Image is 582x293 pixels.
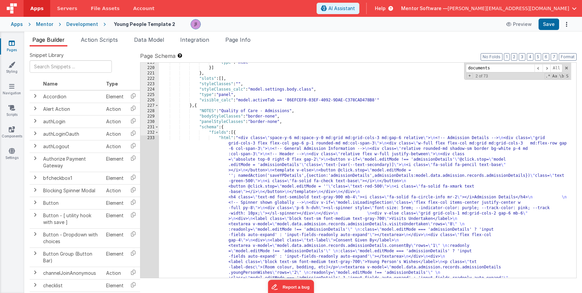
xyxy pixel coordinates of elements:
td: authLoginOauth [40,128,103,140]
div: Apps [11,21,23,28]
div: 219 [140,60,159,65]
span: Integration [180,36,209,43]
button: 6 [543,53,549,61]
div: 223 [140,82,159,87]
div: 229 [140,114,159,119]
span: Apps [30,5,43,12]
span: Help [375,5,386,12]
button: Format [559,53,577,61]
td: Button Group (Button Bar) [40,248,103,267]
td: Authorize Payment Gateway [40,153,103,172]
td: Button - Dropdown with choices [40,228,103,248]
button: AI Assistant [317,3,359,14]
div: Mentor [36,21,53,28]
div: 220 [140,65,159,71]
td: Action [103,140,126,153]
button: 7 [551,53,557,61]
div: 228 [140,108,159,114]
td: Action [103,103,126,115]
span: Alt-Enter [550,64,562,72]
td: Element [103,172,126,184]
td: Action [103,267,126,279]
div: 224 [140,87,159,92]
span: RegExp Search [545,73,551,79]
td: authLogin [40,115,103,128]
span: [PERSON_NAME][EMAIL_ADDRESS][DOMAIN_NAME] [448,5,569,12]
td: Element [103,90,126,103]
div: 231 [140,125,159,130]
td: Blocking Spinner Modal [40,184,103,197]
span: Servers [57,5,77,12]
div: 227 [140,103,159,108]
div: 232 [140,130,159,135]
button: 3 [519,53,525,61]
span: File Assets [91,5,120,12]
span: Toggel Replace mode [466,73,473,78]
input: Search for [466,64,535,72]
span: 2 of 73 [473,74,491,78]
td: Alert Action [40,103,103,115]
td: authLogout [40,140,103,153]
button: 5 [535,53,541,61]
td: Button [40,197,103,209]
td: Element [103,153,126,172]
button: Save [539,19,559,30]
button: Options [562,20,571,29]
button: 4 [527,53,533,61]
span: Snippet Library [30,52,64,59]
input: Search Snippets ... [30,60,112,73]
td: bfcheckbox1 [40,172,103,184]
span: Mentor Software — [401,5,448,12]
div: 221 [140,71,159,76]
span: Page Builder [32,36,65,43]
td: Element [103,279,126,292]
img: 6c3d48e323fef8557f0b76cc516e01c7 [191,20,200,29]
button: Preview [502,19,536,30]
button: Mentor Software — [PERSON_NAME][EMAIL_ADDRESS][DOMAIN_NAME] [401,5,577,12]
td: Button - [ utility hook with save ] [40,209,103,228]
td: Element [103,197,126,209]
span: CaseSensitive Search [552,73,558,79]
button: 2 [511,53,517,61]
span: AI Assistant [328,5,355,12]
td: Element [103,209,126,228]
td: Element [103,228,126,248]
span: Search In Selection [565,73,569,79]
td: channelJoinAnonymous [40,267,103,279]
div: 222 [140,76,159,82]
span: Data Model [134,36,164,43]
td: checklist [40,279,103,292]
td: Accordion [40,90,103,103]
div: 230 [140,119,159,125]
div: 226 [140,98,159,103]
button: 1 [504,53,510,61]
span: Page Info [225,36,251,43]
td: Action [103,184,126,197]
span: Whole Word Search [558,73,564,79]
div: Development [66,21,98,28]
span: Page Schema [140,52,175,60]
span: Type [106,81,118,87]
span: Action Scripts [81,36,118,43]
h4: Young People Template 2 [114,22,175,27]
td: Element [103,248,126,267]
button: No Folds [481,53,503,61]
span: Name [43,81,58,87]
div: 225 [140,92,159,98]
td: Action [103,115,126,128]
td: Action [103,128,126,140]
